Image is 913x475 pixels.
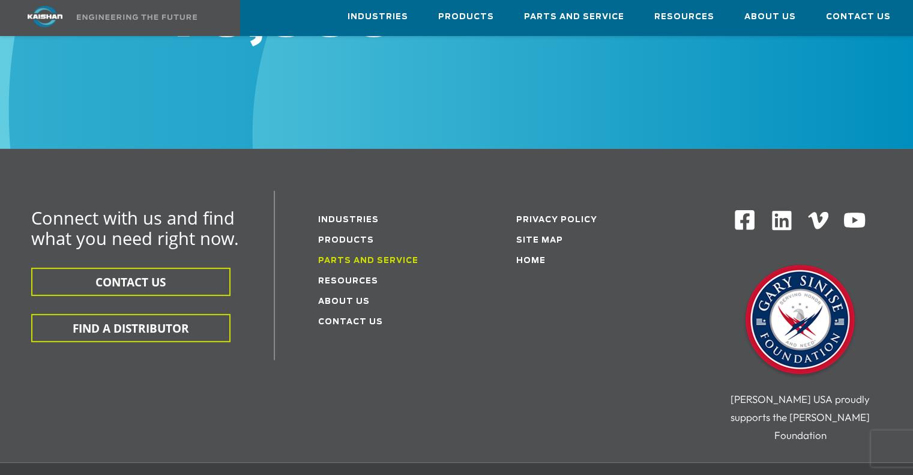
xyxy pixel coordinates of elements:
a: About Us [318,298,370,306]
a: Resources [654,1,714,33]
button: CONTACT US [31,268,231,296]
span: Connect with us and find what you need right now. [31,206,239,250]
button: FIND A DISTRIBUTOR [31,314,231,342]
a: Parts and service [318,257,418,265]
img: Gary Sinise Foundation [740,261,860,381]
a: Contact Us [826,1,891,33]
img: Youtube [843,209,866,232]
img: Vimeo [808,212,828,229]
a: Privacy Policy [516,216,597,224]
span: Products [438,10,494,24]
a: Home [516,257,546,265]
img: Facebook [734,209,756,231]
img: Engineering the future [77,14,197,20]
a: Site Map [516,237,563,244]
span: Parts and Service [524,10,624,24]
span: Resources [654,10,714,24]
a: About Us [744,1,796,33]
a: Parts and Service [524,1,624,33]
a: Industries [348,1,408,33]
a: Resources [318,277,378,285]
span: Industries [348,10,408,24]
img: Linkedin [770,209,794,232]
span: Contact Us [826,10,891,24]
span: About Us [744,10,796,24]
a: Industries [318,216,379,224]
span: [PERSON_NAME] USA proudly supports the [PERSON_NAME] Foundation [731,393,870,441]
a: Contact Us [318,318,383,326]
a: Products [438,1,494,33]
a: Products [318,237,374,244]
